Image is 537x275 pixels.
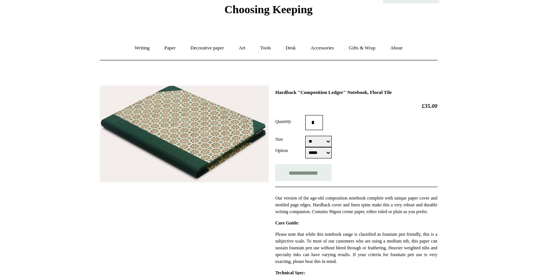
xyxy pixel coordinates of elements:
[383,38,409,58] a: About
[275,195,437,215] p: Our version of the age-old composition notebook complete with unique paper cover and mottled page...
[275,136,305,143] label: Size
[275,220,299,226] strong: Care Guide:
[275,89,437,95] h1: Hardback "Composition Ledger" Notebook, Floral Tile
[275,118,305,125] label: Quantity
[342,38,382,58] a: Gifts & Wrap
[100,86,269,182] img: Hardback "Composition Ledger" Notebook, Floral Tile
[184,38,231,58] a: Decorative paper
[224,9,312,14] a: Choosing Keeping
[304,38,341,58] a: Accessories
[275,147,305,154] label: Option
[128,38,156,58] a: Writing
[279,38,303,58] a: Desk
[275,103,437,109] h2: £35.00
[253,38,278,58] a: Tools
[232,38,252,58] a: Art
[275,231,437,265] p: Please note that while this notebook range is classified as fountain pen friendly, this is a subj...
[158,38,182,58] a: Paper
[224,3,312,15] span: Choosing Keeping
